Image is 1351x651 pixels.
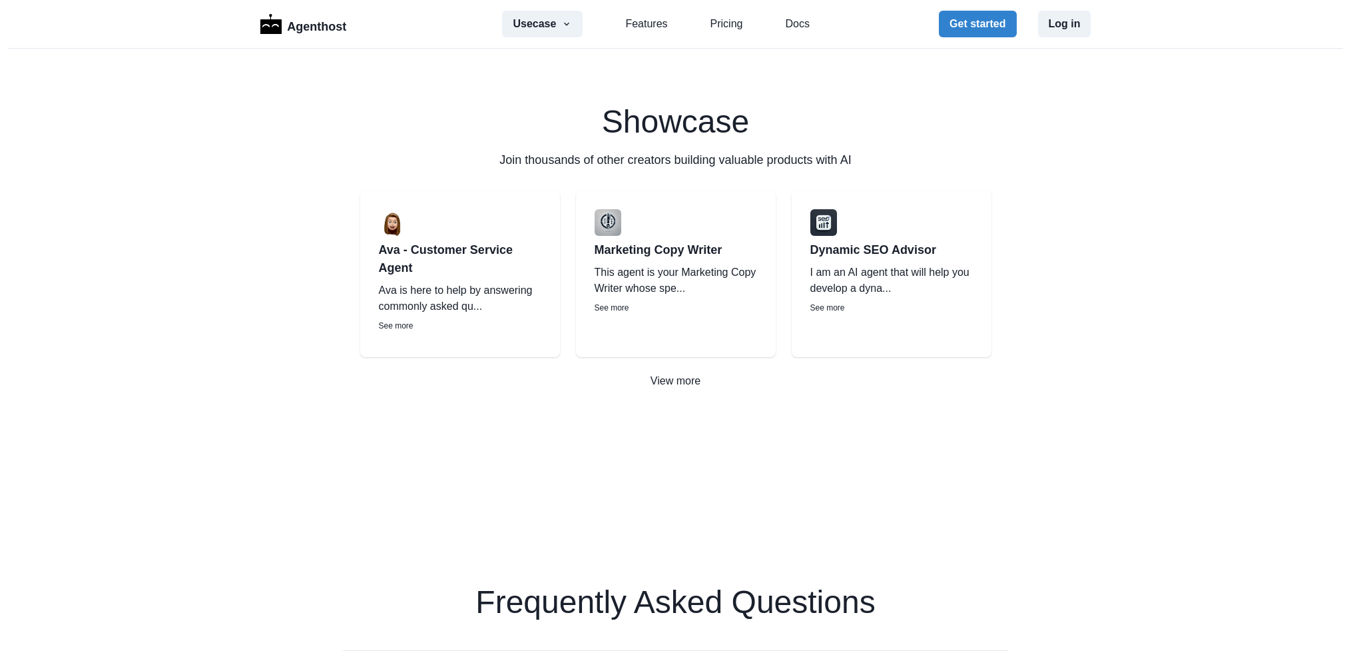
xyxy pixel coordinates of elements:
[595,302,757,314] p: See more
[939,11,1016,37] button: Get started
[710,16,743,32] a: Pricing
[260,14,282,34] img: Logo
[595,209,621,236] img: user%2F2%2Fdef768d2-bb31-48e1-a725-94a4e8c437fd
[502,11,583,37] button: Usecase
[810,265,973,297] p: I am an AI agent that will help you develop a dyna...
[379,241,541,277] a: Ava - Customer Service Agent
[785,16,809,32] a: Docs
[810,241,973,259] a: Dynamic SEO Advisor
[260,586,1091,618] h2: Frequently Asked Questions
[499,151,851,169] p: Join thousands of other creators building valuable products with AI
[379,209,405,236] img: user%2F2%2Fb7ac5808-39ff-453c-8ce1-b371fabf5c1b
[810,209,837,236] img: user%2F2%2F2d242b93-aaa3-4cbd-aa9c-fc041cf1f639
[625,16,667,32] a: Features
[260,106,1091,138] h2: Showcase
[379,320,541,332] p: See more
[810,302,973,314] p: See more
[379,283,541,315] p: Ava is here to help by answering commonly asked qu...
[260,13,347,36] a: LogoAgenthost
[1038,11,1091,37] button: Log in
[595,265,757,297] p: This agent is your Marketing Copy Writer whose spe...
[595,241,757,259] a: Marketing Copy Writer
[287,13,346,36] p: Agenthost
